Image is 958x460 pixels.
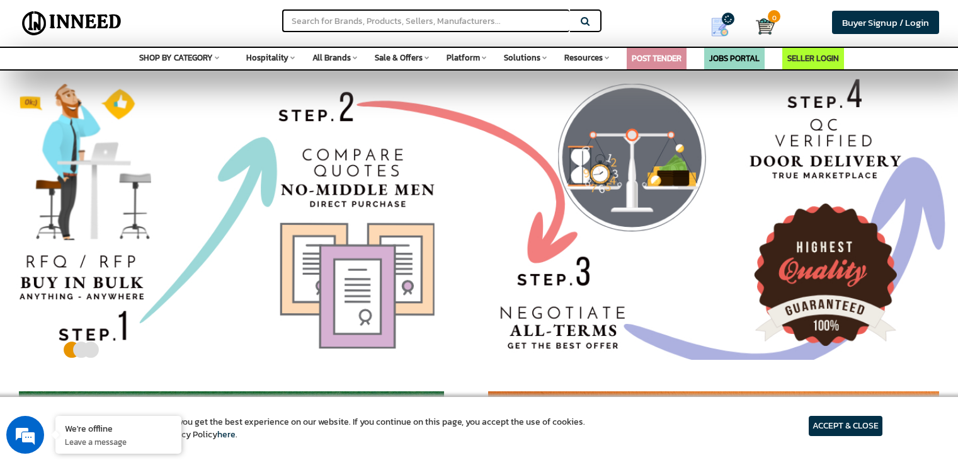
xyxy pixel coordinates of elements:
[832,11,939,34] a: Buyer Signup / Login
[246,52,288,64] span: Hospitality
[76,416,585,441] article: We use cookies to ensure you get the best experience on our website. If you continue on this page...
[72,344,81,350] button: 2
[756,17,775,36] img: Cart
[375,52,423,64] span: Sale & Offers
[787,52,839,64] a: SELLER LOGIN
[504,52,540,64] span: Solutions
[693,13,756,42] a: my Quotes
[709,52,760,64] a: JOBS PORTAL
[768,10,780,23] span: 0
[632,52,681,64] a: POST TENDER
[139,52,213,64] span: SHOP BY CATEGORY
[62,344,72,350] button: 1
[842,15,929,30] span: Buyer Signup / Login
[756,13,765,40] a: Cart 0
[17,8,127,39] img: Inneed.Market
[282,9,569,32] input: Search for Brands, Products, Sellers, Manufacturers...
[564,52,603,64] span: Resources
[312,52,351,64] span: All Brands
[65,422,172,434] div: We're offline
[447,52,480,64] span: Platform
[65,436,172,447] p: Leave a message
[81,344,91,350] button: 3
[809,416,882,436] article: ACCEPT & CLOSE
[217,428,236,441] a: here
[710,18,729,37] img: Show My Quotes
